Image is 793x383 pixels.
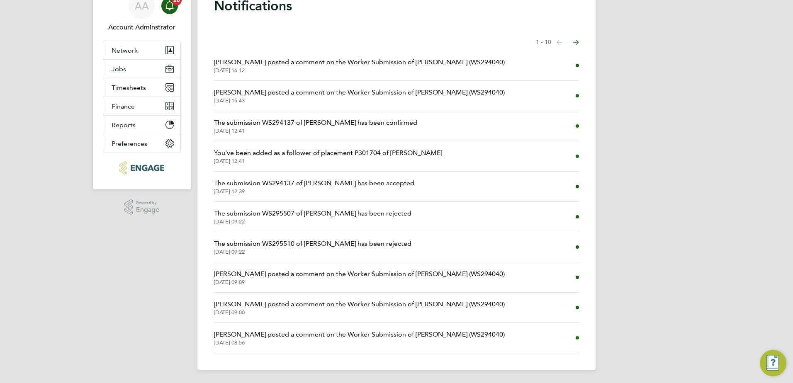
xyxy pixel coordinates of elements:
[214,218,411,225] span: [DATE] 09:22
[103,41,180,59] button: Network
[214,208,411,225] a: The submission WS295507 of [PERSON_NAME] has been rejected[DATE] 09:22
[214,87,505,104] a: [PERSON_NAME] posted a comment on the Worker Submission of [PERSON_NAME] (WS294040)[DATE] 15:43
[103,78,180,97] button: Timesheets
[112,84,146,92] span: Timesheets
[112,102,135,110] span: Finance
[536,34,579,51] nav: Select page of notifications list
[214,279,505,286] span: [DATE] 09:09
[214,67,505,74] span: [DATE] 16:12
[103,60,180,78] button: Jobs
[103,134,180,153] button: Preferences
[214,148,442,158] span: You've been added as a follower of placement P301704 of [PERSON_NAME]
[214,128,417,134] span: [DATE] 12:41
[119,161,164,175] img: protocol-logo-retina.png
[214,57,505,74] a: [PERSON_NAME] posted a comment on the Worker Submission of [PERSON_NAME] (WS294040)[DATE] 16:12
[124,199,160,215] a: Powered byEngage
[214,269,505,286] a: [PERSON_NAME] posted a comment on the Worker Submission of [PERSON_NAME] (WS294040)[DATE] 09:09
[214,299,505,309] span: [PERSON_NAME] posted a comment on the Worker Submission of [PERSON_NAME] (WS294040)
[214,208,411,218] span: The submission WS295507 of [PERSON_NAME] has been rejected
[112,140,147,148] span: Preferences
[112,121,136,129] span: Reports
[103,97,180,115] button: Finance
[103,161,181,175] a: Go to home page
[214,249,411,255] span: [DATE] 09:22
[214,330,505,339] span: [PERSON_NAME] posted a comment on the Worker Submission of [PERSON_NAME] (WS294040)
[214,269,505,279] span: [PERSON_NAME] posted a comment on the Worker Submission of [PERSON_NAME] (WS294040)
[214,178,414,195] a: The submission WS294137 of [PERSON_NAME] has been accepted[DATE] 12:39
[214,158,442,165] span: [DATE] 12:41
[112,46,138,54] span: Network
[214,299,505,316] a: [PERSON_NAME] posted a comment on the Worker Submission of [PERSON_NAME] (WS294040)[DATE] 09:00
[214,118,417,128] span: The submission WS294137 of [PERSON_NAME] has been confirmed
[135,0,149,11] span: AA
[214,330,505,346] a: [PERSON_NAME] posted a comment on the Worker Submission of [PERSON_NAME] (WS294040)[DATE] 08:56
[136,206,159,213] span: Engage
[112,65,126,73] span: Jobs
[214,339,505,346] span: [DATE] 08:56
[214,239,411,255] a: The submission WS295510 of [PERSON_NAME] has been rejected[DATE] 09:22
[214,97,505,104] span: [DATE] 15:43
[103,116,180,134] button: Reports
[536,38,551,46] span: 1 - 10
[214,239,411,249] span: The submission WS295510 of [PERSON_NAME] has been rejected
[214,309,505,316] span: [DATE] 09:00
[136,199,159,206] span: Powered by
[214,87,505,97] span: [PERSON_NAME] posted a comment on the Worker Submission of [PERSON_NAME] (WS294040)
[214,57,505,67] span: [PERSON_NAME] posted a comment on the Worker Submission of [PERSON_NAME] (WS294040)
[214,148,442,165] a: You've been added as a follower of placement P301704 of [PERSON_NAME][DATE] 12:41
[214,188,414,195] span: [DATE] 12:39
[214,178,414,188] span: The submission WS294137 of [PERSON_NAME] has been accepted
[214,118,417,134] a: The submission WS294137 of [PERSON_NAME] has been confirmed[DATE] 12:41
[760,350,786,376] button: Engage Resource Center
[103,22,181,32] span: Account Adminstrator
